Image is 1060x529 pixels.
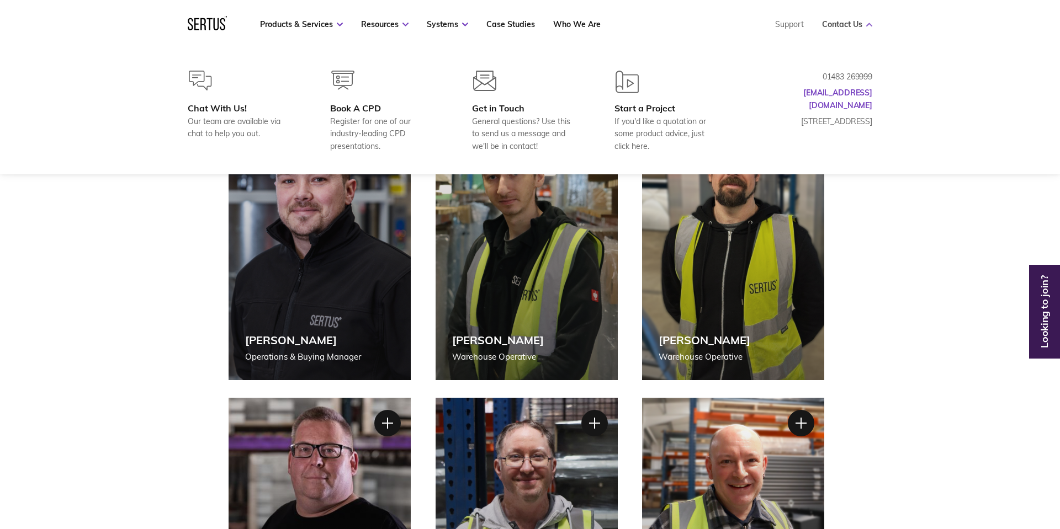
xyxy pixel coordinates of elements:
a: Chat With Us!Our team are available via chat to help you out. [188,71,294,152]
p: 01483 269999 [762,71,872,83]
div: Our team are available via chat to help you out. [188,115,294,140]
div: Book A CPD [330,103,437,114]
div: Operations & Buying Manager [245,350,361,364]
a: Book A CPDRegister for one of our industry-leading CPD presentations. [330,71,437,152]
a: Resources [361,19,409,29]
div: [PERSON_NAME] [452,333,544,347]
a: Products & Services [260,19,343,29]
a: Support [775,19,804,29]
div: Chat With Us! [188,103,294,114]
a: Looking to join? [1032,307,1057,316]
div: General questions? Use this to send us a message and we'll be in contact! [472,115,579,152]
div: [PERSON_NAME] [245,333,361,347]
div: Start a Project [614,103,721,114]
p: [STREET_ADDRESS] [762,115,872,127]
div: Warehouse Operative [659,350,750,364]
div: Register for one of our industry-leading CPD presentations. [330,115,437,152]
a: [EMAIL_ADDRESS][DOMAIN_NAME] [803,88,872,110]
a: Case Studies [486,19,535,29]
div: Get in Touch [472,103,579,114]
div: [PERSON_NAME] [659,333,750,347]
a: Who We Are [553,19,601,29]
div: If you'd like a quotation or some product advice, just click here. [614,115,721,152]
a: Start a ProjectIf you'd like a quotation or some product advice, just click here. [614,71,721,152]
a: Systems [427,19,468,29]
a: Get in TouchGeneral questions? Use this to send us a message and we'll be in contact! [472,71,579,152]
div: Warehouse Operative [452,350,544,364]
a: Contact Us [822,19,872,29]
iframe: Chat Widget [861,401,1060,529]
